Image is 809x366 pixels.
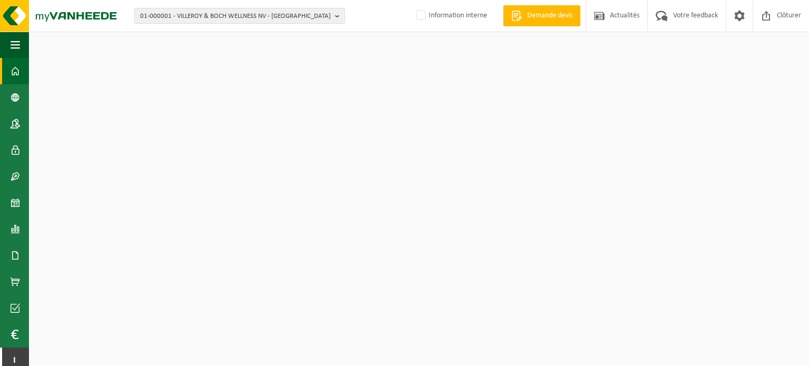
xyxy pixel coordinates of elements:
[414,8,487,24] label: Information interne
[525,11,575,21] span: Demande devis
[140,8,331,24] span: 01-000001 - VILLEROY & BOCH WELLNESS NV - [GEOGRAPHIC_DATA]
[134,8,345,24] button: 01-000001 - VILLEROY & BOCH WELLNESS NV - [GEOGRAPHIC_DATA]
[503,5,580,26] a: Demande devis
